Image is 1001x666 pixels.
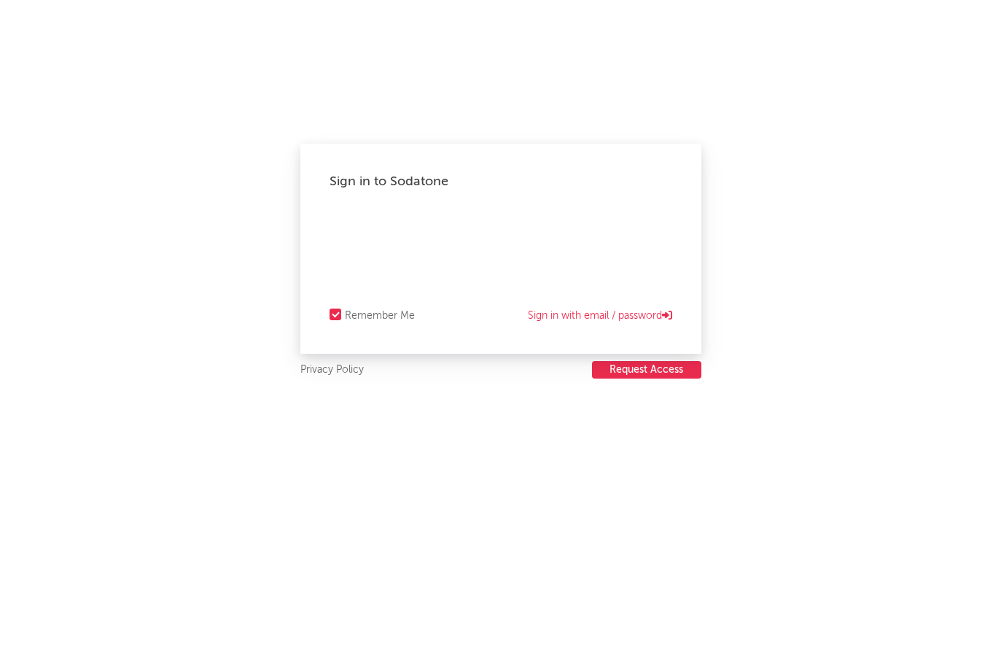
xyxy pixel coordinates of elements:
a: Request Access [592,361,701,379]
button: Request Access [592,361,701,379]
div: Remember Me [345,307,415,325]
a: Privacy Policy [300,361,364,379]
a: Sign in with email / password [528,307,672,325]
div: Sign in to Sodatone [330,173,672,190]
